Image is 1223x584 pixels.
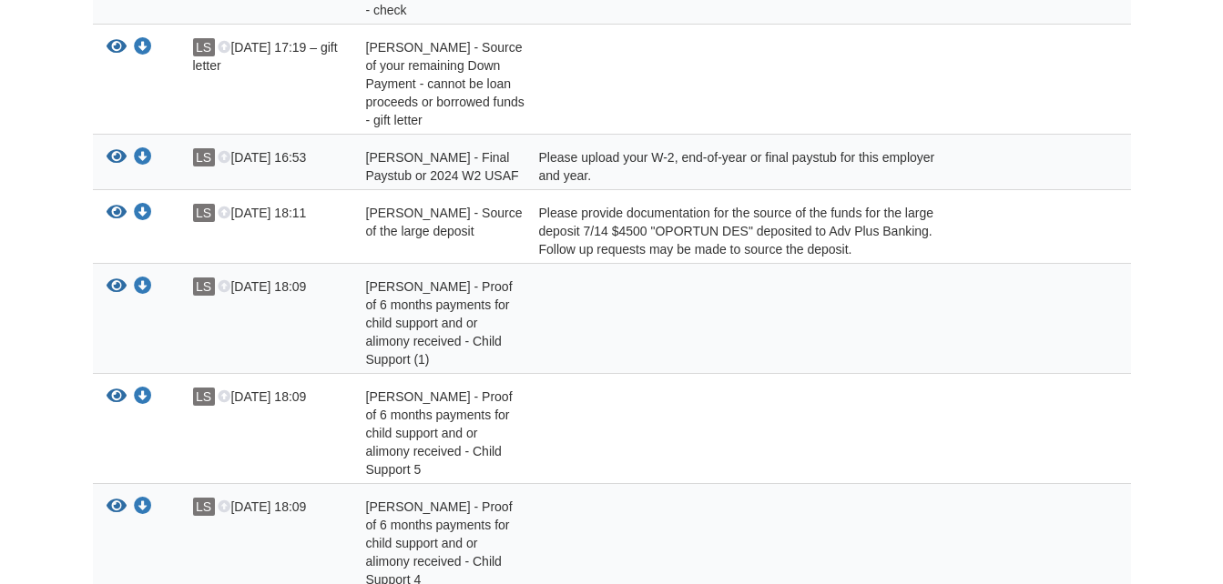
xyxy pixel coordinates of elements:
span: [DATE] 17:19 – gift letter [193,40,338,73]
span: [DATE] 18:09 [218,389,306,404]
button: View Laura Somers - Final Paystub or 2024 W2 USAF [107,148,127,167]
button: View Laura Somers - Source of the large deposit [107,204,127,223]
span: LS [193,388,215,406]
a: Download Laura Somers - Proof of 6 months payments for child support and or alimony received - Ch... [134,280,152,295]
a: Download Laura Somers - Proof of 6 months payments for child support and or alimony received - Ch... [134,390,152,405]
a: Download Laura Somers - Final Paystub or 2024 W2 USAF [134,151,152,166]
span: [PERSON_NAME] - Proof of 6 months payments for child support and or alimony received - Child Supp... [366,389,513,477]
span: [DATE] 16:53 [218,150,306,165]
button: View Laura Somers - Source of your remaining Down Payment - cannot be loan proceeds or borrowed f... [107,38,127,57]
span: [DATE] 18:11 [218,206,306,220]
button: View Laura Somers - Proof of 6 months payments for child support and or alimony received - Child ... [107,498,127,517]
span: [DATE] 18:09 [218,279,306,294]
span: [PERSON_NAME] - Proof of 6 months payments for child support and or alimony received - Child Supp... [366,279,513,367]
span: [PERSON_NAME] - Source of the large deposit [366,206,523,238]
button: View Laura Somers - Proof of 6 months payments for child support and or alimony received - Child ... [107,277,127,297]
a: Download Laura Somers - Proof of 6 months payments for child support and or alimony received - Ch... [134,500,152,515]
span: LS [193,277,215,296]
span: [DATE] 18:09 [218,499,306,514]
a: Download Laura Somers - Source of the large deposit [134,206,152,221]
span: [PERSON_NAME] - Source of your remaining Down Payment - cannot be loan proceeds or borrowed funds... [366,40,525,127]
span: LS [193,498,215,516]
div: Please provide documentation for the source of the funds for the large deposit 7/14 $4500 "OPORTU... [525,204,958,258]
span: LS [193,148,215,166]
span: [PERSON_NAME] - Final Paystub or 2024 W2 USAF [366,150,519,183]
a: Download Laura Somers - Source of your remaining Down Payment - cannot be loan proceeds or borrow... [134,41,152,55]
button: View Laura Somers - Proof of 6 months payments for child support and or alimony received - Child ... [107,388,127,407]
div: Please upload your W-2, end-of-year or final paystub for this employer and year. [525,148,958,185]
span: LS [193,204,215,222]
span: LS [193,38,215,56]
